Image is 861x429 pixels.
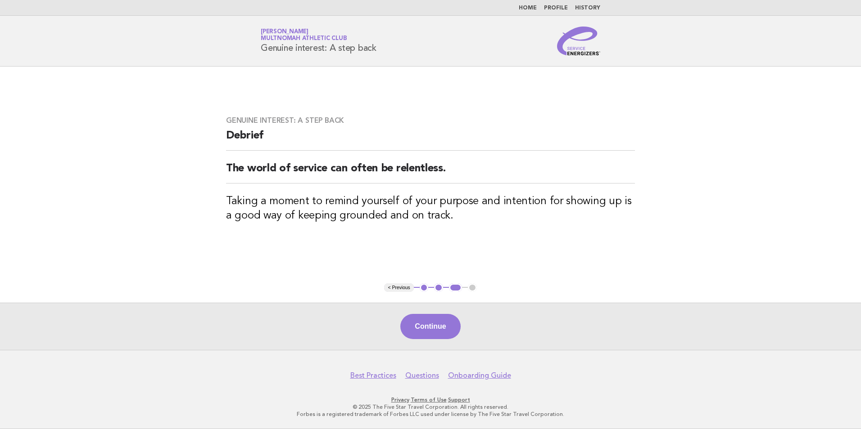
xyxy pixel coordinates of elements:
h3: Taking a moment to remind yourself of your purpose and intention for showing up is a good way of ... [226,194,635,223]
p: · · [155,396,706,403]
a: Home [519,5,537,11]
span: Multnomah Athletic Club [261,36,347,42]
a: History [575,5,600,11]
a: Privacy [391,397,409,403]
a: Onboarding Guide [448,371,511,380]
h3: Genuine interest: A step back [226,116,635,125]
h2: The world of service can often be relentless. [226,161,635,183]
button: 3 [449,283,462,292]
p: © 2025 The Five Star Travel Corporation. All rights reserved. [155,403,706,411]
button: < Previous [384,283,413,292]
a: Best Practices [350,371,396,380]
a: Support [448,397,470,403]
a: [PERSON_NAME]Multnomah Athletic Club [261,29,347,41]
h1: Genuine interest: A step back [261,29,376,53]
a: Terms of Use [411,397,447,403]
button: 1 [420,283,429,292]
button: 2 [434,283,443,292]
a: Questions [405,371,439,380]
button: Continue [400,314,460,339]
h2: Debrief [226,129,635,151]
img: Service Energizers [557,27,600,55]
a: Profile [544,5,568,11]
p: Forbes is a registered trademark of Forbes LLC used under license by The Five Star Travel Corpora... [155,411,706,418]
